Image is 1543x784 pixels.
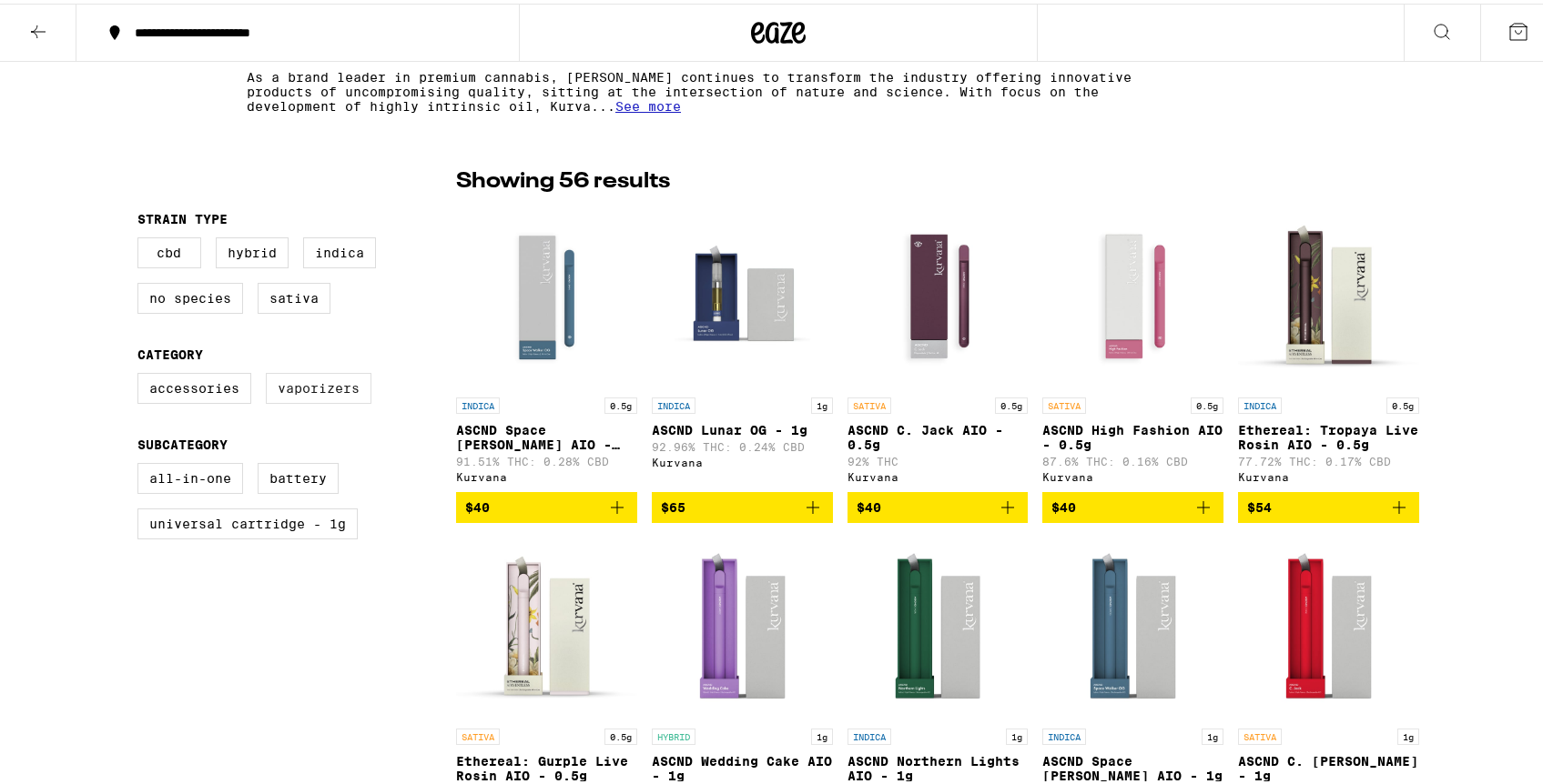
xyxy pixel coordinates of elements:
p: SATIVA [848,394,891,410]
p: 1g [811,725,833,741]
p: 91.51% THC: 0.28% CBD [456,452,637,464]
a: Open page for ASCND Lunar OG - 1g from Kurvana [652,203,833,488]
img: Kurvana - ASCND Space Walker OG AIO - 1g [1042,534,1223,716]
span: $40 [465,497,490,511]
legend: Category [137,344,203,358]
span: $54 [1247,497,1272,511]
button: Add to bag [652,488,833,519]
span: $40 [1051,497,1076,511]
img: Kurvana - Ethereal: Gurple Live Rosin AIO - 0.5g [456,534,637,716]
p: 1g [811,394,833,410]
span: $65 [661,497,685,511]
p: 0.5g [1386,394,1419,410]
p: 87.6% THC: 0.16% CBD [1042,452,1223,464]
label: All-In-One [137,459,243,490]
p: 0.5g [1191,394,1223,410]
label: Battery [258,459,339,490]
label: CBD [137,234,201,265]
img: Kurvana - ASCND Space Walker OG AIO - 0.5g [456,203,637,385]
label: Sativa [258,279,330,310]
img: Kurvana - ASCND High Fashion AIO - 0.5g [1042,203,1223,385]
div: Kurvana [456,467,637,479]
a: Open page for Ethereal: Tropaya Live Rosin AIO - 0.5g from Kurvana [1238,203,1419,488]
p: ASCND High Fashion AIO - 0.5g [1042,419,1223,448]
label: Accessories [137,369,251,400]
button: Add to bag [1238,488,1419,519]
span: See more [615,95,681,110]
span: Help [42,13,79,29]
p: ASCND Space [PERSON_NAME] AIO - 1g [1042,750,1223,779]
button: Add to bag [1042,488,1223,519]
p: 77.72% THC: 0.17% CBD [1238,452,1419,464]
img: Kurvana - ASCND Lunar OG - 1g [652,203,833,385]
label: Universal Cartridge - 1g [137,505,358,536]
p: 92.96% THC: 0.24% CBD [652,437,833,449]
label: Hybrid [216,234,289,265]
p: INDICA [1042,725,1086,741]
p: INDICA [456,394,500,410]
button: Add to bag [456,488,637,519]
img: Kurvana - Ethereal: Tropaya Live Rosin AIO - 0.5g [1238,203,1419,385]
p: INDICA [652,394,695,410]
p: 1g [1006,725,1028,741]
p: 0.5g [604,394,637,410]
label: No Species [137,279,243,310]
p: Showing 56 results [456,163,670,194]
div: Kurvana [652,453,833,465]
p: SATIVA [1238,725,1282,741]
p: Ethereal: Tropaya Live Rosin AIO - 0.5g [1238,419,1419,448]
p: INDICA [848,725,891,741]
p: ASCND Wedding Cake AIO - 1g [652,750,833,779]
div: Kurvana [1238,467,1419,479]
p: ASCND C. Jack AIO - 0.5g [848,419,1029,448]
a: Open page for ASCND Space Walker OG AIO - 0.5g from Kurvana [456,203,637,488]
p: As a brand leader in premium cannabis, [PERSON_NAME] continues to transform the industry offering... [247,66,1150,110]
p: ASCND Lunar OG - 1g [652,419,833,434]
label: Indica [303,234,376,265]
img: Kurvana - ASCND Northern Lights AIO - 1g [848,534,1029,716]
a: Open page for ASCND High Fashion AIO - 0.5g from Kurvana [1042,203,1223,488]
p: 92% THC [848,452,1029,464]
span: $40 [857,497,881,511]
legend: Subcategory [137,434,228,448]
p: 0.5g [995,394,1028,410]
img: Kurvana - ASCND Wedding Cake AIO - 1g [652,534,833,716]
button: Add to bag [848,488,1029,519]
p: Ethereal: Gurple Live Rosin AIO - 0.5g [456,750,637,779]
p: INDICA [1238,394,1282,410]
a: Open page for ASCND C. Jack AIO - 0.5g from Kurvana [848,203,1029,488]
legend: Strain Type [137,208,228,223]
p: 1g [1397,725,1419,741]
p: ASCND Space [PERSON_NAME] AIO - 0.5g [456,419,637,448]
p: 1g [1202,725,1223,741]
div: Kurvana [1042,467,1223,479]
p: ASCND C. [PERSON_NAME] - 1g [1238,750,1419,779]
p: SATIVA [1042,394,1086,410]
img: Kurvana - ASCND C. Jack AIO - 1g [1238,534,1419,716]
p: 0.5g [604,725,637,741]
img: Kurvana - ASCND C. Jack AIO - 0.5g [848,203,1029,385]
p: HYBRID [652,725,695,741]
label: Vaporizers [266,369,371,400]
p: ASCND Northern Lights AIO - 1g [848,750,1029,779]
p: SATIVA [456,725,500,741]
div: Kurvana [848,467,1029,479]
